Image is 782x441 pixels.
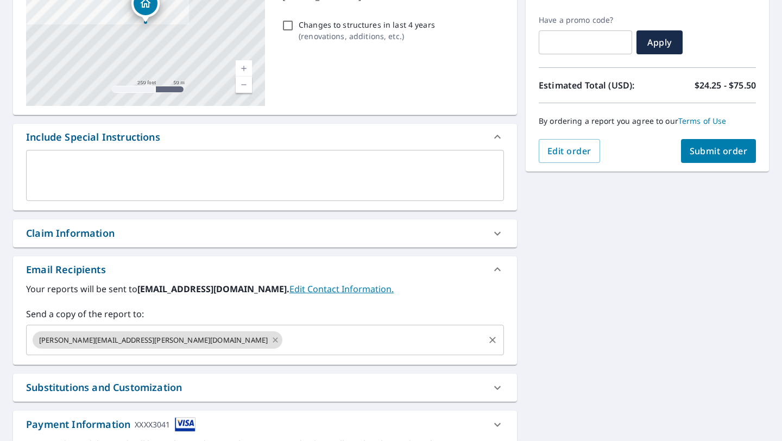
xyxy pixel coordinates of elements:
[13,374,517,401] div: Substitutions and Customization
[26,380,182,395] div: Substitutions and Customization
[26,307,504,320] label: Send a copy of the report to:
[13,411,517,438] div: Payment InformationXXXX3041cardImage
[485,332,500,348] button: Clear
[539,139,600,163] button: Edit order
[26,130,160,144] div: Include Special Instructions
[26,417,195,432] div: Payment Information
[678,116,727,126] a: Terms of Use
[236,77,252,93] a: Current Level 17, Zoom Out
[547,145,591,157] span: Edit order
[645,36,674,48] span: Apply
[13,256,517,282] div: Email Recipients
[681,139,756,163] button: Submit order
[175,417,195,432] img: cardImage
[539,79,647,92] p: Estimated Total (USD):
[695,79,756,92] p: $24.25 - $75.50
[636,30,683,54] button: Apply
[299,30,435,42] p: ( renovations, additions, etc. )
[236,60,252,77] a: Current Level 17, Zoom In
[299,19,435,30] p: Changes to structures in last 4 years
[26,226,115,241] div: Claim Information
[289,283,394,295] a: EditContactInfo
[13,124,517,150] div: Include Special Instructions
[135,417,170,432] div: XXXX3041
[539,15,632,25] label: Have a promo code?
[539,116,756,126] p: By ordering a report you agree to our
[26,262,106,277] div: Email Recipients
[33,331,282,349] div: [PERSON_NAME][EMAIL_ADDRESS][PERSON_NAME][DOMAIN_NAME]
[13,219,517,247] div: Claim Information
[137,283,289,295] b: [EMAIL_ADDRESS][DOMAIN_NAME].
[33,335,274,345] span: [PERSON_NAME][EMAIL_ADDRESS][PERSON_NAME][DOMAIN_NAME]
[26,282,504,295] label: Your reports will be sent to
[690,145,748,157] span: Submit order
